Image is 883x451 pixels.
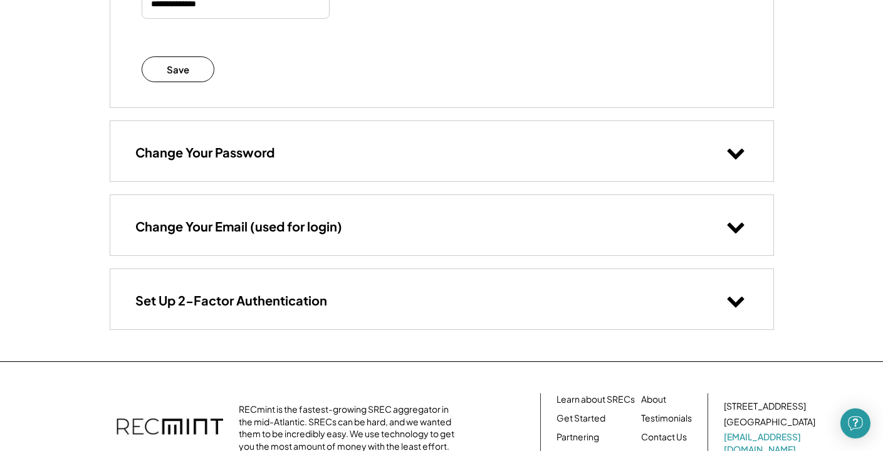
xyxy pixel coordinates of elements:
a: Testimonials [641,412,692,425]
a: Get Started [556,412,605,425]
h3: Change Your Password [135,144,274,161]
img: recmint-logotype%403x.png [117,406,223,450]
h3: Set Up 2-Factor Authentication [135,292,327,309]
div: [STREET_ADDRESS] [724,400,806,413]
a: Partnering [556,431,599,443]
a: Learn about SRECs [556,393,635,406]
button: Save [142,56,215,82]
a: About [641,393,666,406]
div: Open Intercom Messenger [840,408,870,438]
a: Contact Us [641,431,687,443]
div: [GEOGRAPHIC_DATA] [724,416,815,428]
h3: Change Your Email (used for login) [135,218,342,235]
